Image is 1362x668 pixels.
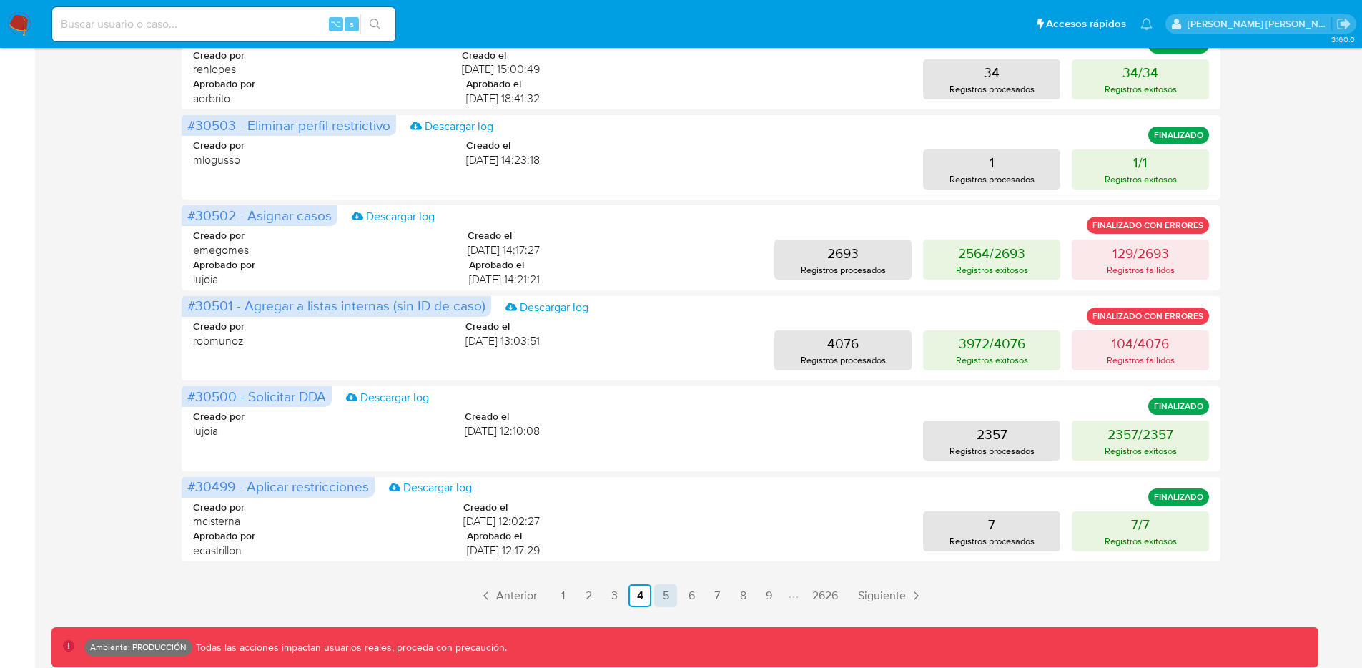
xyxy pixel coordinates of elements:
[330,17,341,31] span: ⌥
[192,641,507,654] p: Todas las acciones impactan usuarios reales, proceda con precaución.
[1188,17,1332,31] p: elkin.mantilla@mercadolibre.com.co
[1140,18,1153,30] a: Notificaciones
[350,17,354,31] span: s
[90,644,187,650] p: Ambiente: PRODUCCIÓN
[360,14,390,34] button: search-icon
[52,15,395,34] input: Buscar usuario o caso...
[1331,34,1355,45] span: 3.160.0
[1336,16,1351,31] a: Salir
[1046,16,1126,31] span: Accesos rápidos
